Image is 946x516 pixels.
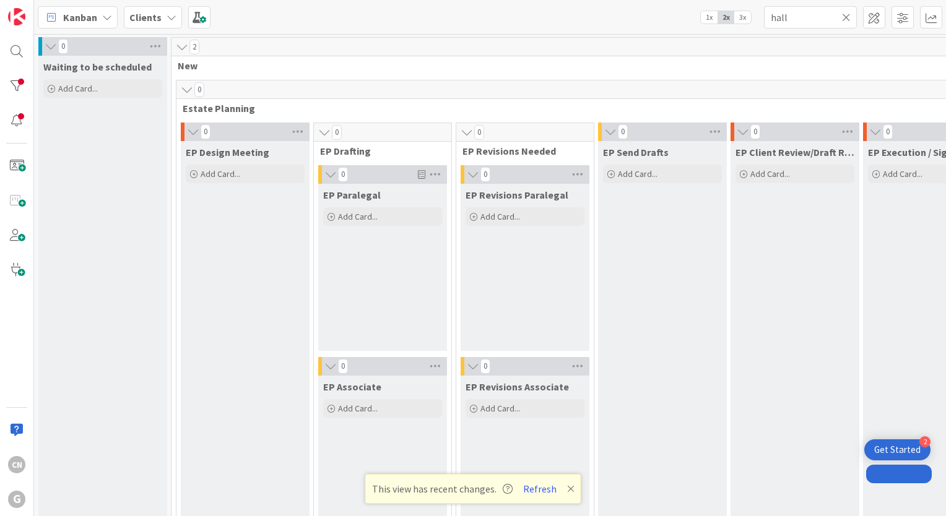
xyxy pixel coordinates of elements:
[8,456,25,473] div: CN
[8,491,25,508] div: G
[883,124,893,139] span: 0
[864,439,931,460] div: Open Get Started checklist, remaining modules: 2
[519,481,561,497] button: Refresh
[883,168,922,179] span: Add Card...
[58,39,68,54] span: 0
[603,146,669,158] span: EP Send Drafts
[189,40,199,54] span: 2
[734,11,751,24] span: 3x
[764,6,857,28] input: Quick Filter...
[480,359,490,374] span: 0
[919,436,931,447] div: 2
[750,168,790,179] span: Add Card...
[323,381,381,393] span: EP Associate
[338,167,348,182] span: 0
[480,211,520,222] span: Add Card...
[323,189,381,201] span: EP Paralegal
[129,11,162,24] b: Clients
[372,481,513,496] span: This view has recent changes.
[718,11,734,24] span: 2x
[186,146,269,158] span: EP Design Meeting
[480,403,520,414] span: Add Card...
[466,381,569,393] span: EP Revisions Associate
[320,145,436,157] span: EP Drafting
[338,359,348,374] span: 0
[8,8,25,25] img: Visit kanbanzone.com
[736,146,854,158] span: EP Client Review/Draft Review Meeting
[874,444,921,456] div: Get Started
[474,125,484,140] span: 0
[194,82,204,97] span: 0
[201,124,210,139] span: 0
[63,10,97,25] span: Kanban
[338,403,378,414] span: Add Card...
[480,167,490,182] span: 0
[750,124,760,139] span: 0
[462,145,578,157] span: EP Revisions Needed
[618,168,657,179] span: Add Card...
[701,11,718,24] span: 1x
[338,211,378,222] span: Add Card...
[58,83,98,94] span: Add Card...
[43,61,152,73] span: Waiting to be scheduled
[201,168,240,179] span: Add Card...
[618,124,628,139] span: 0
[332,125,342,140] span: 0
[466,189,568,201] span: EP Revisions Paralegal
